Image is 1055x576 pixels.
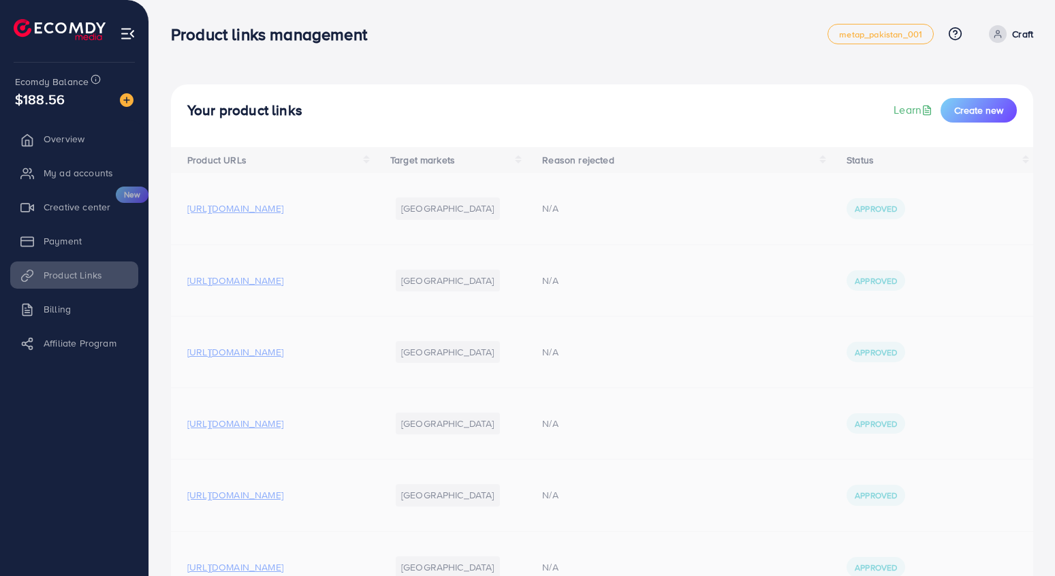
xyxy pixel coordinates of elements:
span: Ecomdy Balance [15,75,89,89]
h4: Your product links [187,102,302,119]
img: menu [120,26,136,42]
button: Create new [941,98,1017,123]
a: Learn [894,102,935,118]
span: Create new [954,103,1003,117]
a: metap_pakistan_001 [828,24,934,44]
span: metap_pakistan_001 [839,30,922,39]
h3: Product links management [171,25,378,44]
img: image [120,93,133,107]
span: $188.56 [15,89,65,109]
img: logo [14,19,106,40]
a: Craft [983,25,1033,43]
p: Craft [1012,26,1033,42]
